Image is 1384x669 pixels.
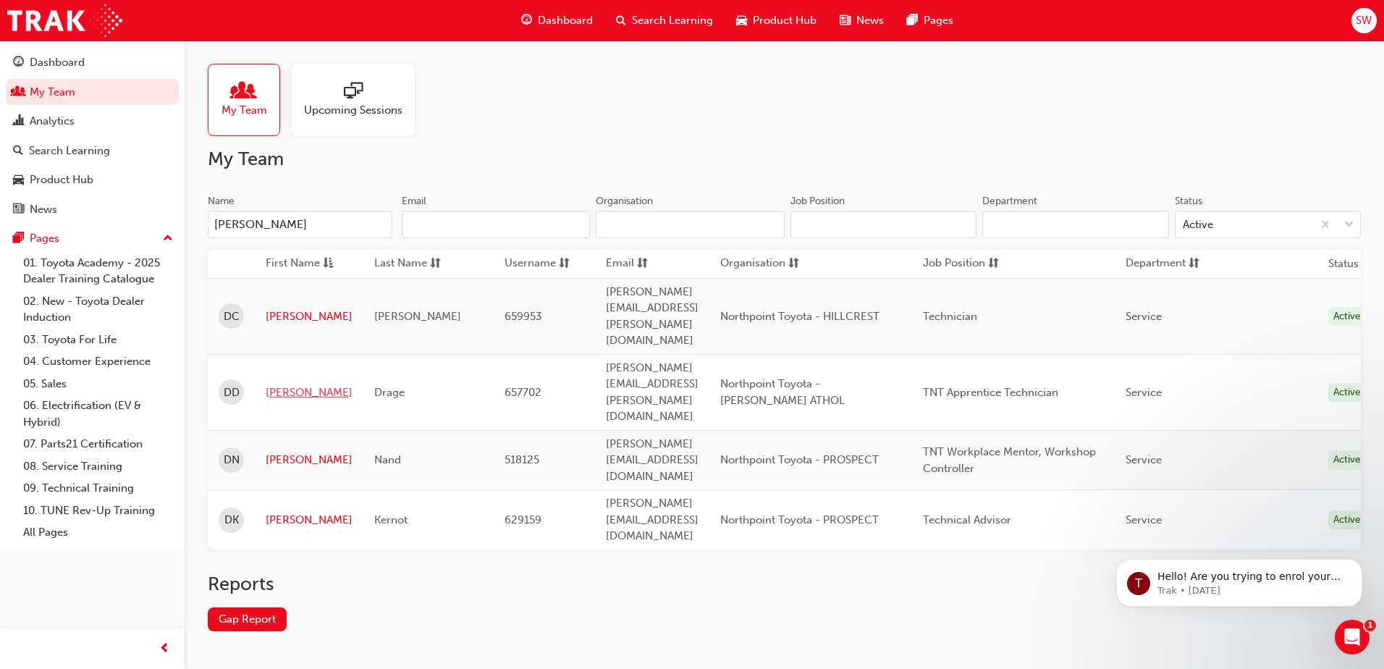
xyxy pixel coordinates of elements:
[221,102,267,119] span: My Team
[606,497,699,542] span: [PERSON_NAME][EMAIL_ADDRESS][DOMAIN_NAME]
[840,12,851,30] span: news-icon
[224,384,240,401] span: DD
[1344,216,1354,235] span: down-icon
[402,211,590,238] input: Email
[30,113,75,130] div: Analytics
[208,64,292,136] a: My Team
[17,500,179,522] a: 10. TUNE Rev-Up Training
[720,310,879,323] span: Northpoint Toyota - HILLCREST
[923,445,1096,475] span: TNT Workplace Mentor, Workshop Controller
[1189,255,1199,273] span: sorting-icon
[17,477,179,500] a: 09. Technical Training
[923,310,977,323] span: Technician
[6,79,179,106] a: My Team
[559,255,570,273] span: sorting-icon
[374,255,454,273] button: Last Namesorting-icon
[790,194,845,209] div: Job Position
[6,46,179,225] button: DashboardMy TeamAnalyticsSearch LearningProduct HubNews
[17,433,179,455] a: 07. Parts21 Certification
[606,361,699,424] span: [PERSON_NAME][EMAIL_ADDRESS][PERSON_NAME][DOMAIN_NAME]
[266,384,353,401] a: [PERSON_NAME]
[163,230,173,248] span: up-icon
[266,452,353,468] a: [PERSON_NAME]
[30,230,59,247] div: Pages
[753,12,817,29] span: Product Hub
[159,640,170,658] span: prev-icon
[344,82,363,102] span: sessionType_ONLINE_URL-icon
[596,194,653,209] div: Organisation
[17,455,179,478] a: 08. Service Training
[1328,383,1366,403] div: Active
[606,255,685,273] button: Emailsorting-icon
[304,102,402,119] span: Upcoming Sessions
[505,255,556,273] span: Username
[17,373,179,395] a: 05. Sales
[7,4,122,37] img: Trak
[430,255,441,273] span: sorting-icon
[790,211,977,238] input: Job Position
[1126,386,1162,399] span: Service
[720,255,785,273] span: Organisation
[374,453,401,466] span: Nand
[224,512,239,529] span: DK
[1335,620,1370,655] iframe: Intercom live chat
[30,54,85,71] div: Dashboard
[29,143,110,159] div: Search Learning
[402,194,426,209] div: Email
[637,255,648,273] span: sorting-icon
[923,255,1003,273] button: Job Positionsorting-icon
[13,203,24,216] span: news-icon
[208,573,1361,596] h2: Reports
[6,196,179,223] a: News
[736,12,747,30] span: car-icon
[828,6,895,35] a: news-iconNews
[266,512,353,529] a: [PERSON_NAME]
[17,252,179,290] a: 01. Toyota Academy - 2025 Dealer Training Catalogue
[266,255,320,273] span: First Name
[374,386,405,399] span: Drage
[1328,510,1366,530] div: Active
[988,255,999,273] span: sorting-icon
[596,211,784,238] input: Organisation
[224,452,240,468] span: DN
[1328,450,1366,470] div: Active
[13,145,23,158] span: search-icon
[924,12,953,29] span: Pages
[1351,8,1377,33] button: SW
[720,513,879,526] span: Northpoint Toyota - PROSPECT
[292,64,426,136] a: Upcoming Sessions
[17,350,179,373] a: 04. Customer Experience
[1126,513,1162,526] span: Service
[505,513,541,526] span: 629159
[1183,216,1213,233] div: Active
[6,49,179,76] a: Dashboard
[538,12,593,29] span: Dashboard
[63,42,246,111] span: Hello! Are you trying to enrol your staff in a face to face training session? Check out the video...
[266,308,353,325] a: [PERSON_NAME]
[1364,620,1376,631] span: 1
[374,310,461,323] span: [PERSON_NAME]
[13,86,24,99] span: people-icon
[17,329,179,351] a: 03. Toyota For Life
[1094,529,1384,630] iframe: Intercom notifications message
[923,255,985,273] span: Job Position
[13,56,24,70] span: guage-icon
[505,310,542,323] span: 659953
[17,290,179,329] a: 02. New - Toyota Dealer Induction
[856,12,884,29] span: News
[374,255,427,273] span: Last Name
[505,255,584,273] button: Usernamesorting-icon
[63,56,250,69] p: Message from Trak, sent 15w ago
[982,194,1037,209] div: Department
[606,285,699,348] span: [PERSON_NAME][EMAIL_ADDRESS][PERSON_NAME][DOMAIN_NAME]
[632,12,713,29] span: Search Learning
[30,201,57,218] div: News
[923,513,1011,526] span: Technical Advisor
[720,377,845,407] span: Northpoint Toyota - [PERSON_NAME] ATHOL
[208,194,235,209] div: Name
[17,395,179,433] a: 06. Electrification (EV & Hybrid)
[606,437,699,483] span: [PERSON_NAME][EMAIL_ADDRESS][DOMAIN_NAME]
[923,386,1058,399] span: TNT Apprentice Technician
[1356,12,1372,29] span: SW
